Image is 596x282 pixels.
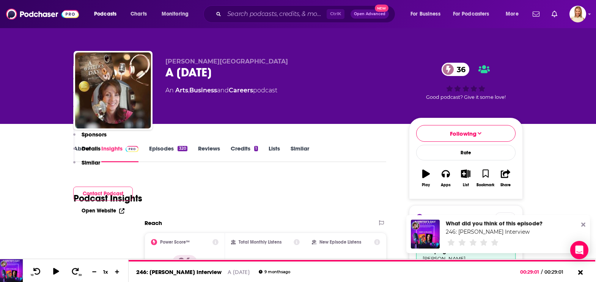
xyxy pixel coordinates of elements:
span: 10 [31,274,33,277]
button: open menu [156,8,198,20]
a: Show notifications dropdown [549,8,560,21]
button: Show profile menu [569,6,586,22]
span: Tell Me Why [426,214,452,220]
span: Good podcast? Give it some love! [426,94,506,100]
p: 36 [172,255,197,270]
span: [PERSON_NAME] [423,255,465,261]
a: Open Website [82,208,124,214]
a: Arts [175,87,188,94]
button: Contact Podcast [73,187,133,201]
a: 36 [442,63,469,76]
button: 10 [29,267,44,277]
span: 30 [79,274,82,277]
button: Details [73,145,101,159]
span: and [217,87,229,94]
span: New [375,5,388,12]
h3: Under 1.7k [244,257,287,268]
button: Open AdvancedNew [351,10,389,19]
p: Similar [82,159,100,166]
span: Open Advanced [354,12,385,16]
input: Search podcasts, credits, & more... [224,8,327,20]
div: Apps [441,183,451,187]
button: Play [416,165,436,192]
button: open menu [89,8,126,20]
span: [PERSON_NAME][GEOGRAPHIC_DATA] [165,58,288,65]
div: 1 [254,146,258,151]
div: Share [500,183,511,187]
a: A [DATE] [228,268,250,276]
span: Following [450,130,476,137]
span: For Business [410,9,440,19]
p: Details [82,145,101,152]
div: An podcast [165,86,277,95]
button: Following [416,125,516,142]
a: Careers [229,87,253,94]
a: Business [189,87,217,94]
img: User Profile [569,6,586,22]
div: 36Good podcast? Give it some love! [409,58,523,105]
a: Credits1 [231,145,258,162]
a: Similar [291,145,309,162]
div: Open Intercom Messenger [570,241,588,259]
div: Bookmark [476,183,494,187]
button: Share [495,165,515,192]
div: 320 [178,146,187,151]
div: 9 months ago [259,270,290,274]
span: 00:29:01 [520,269,541,275]
span: For Podcasters [453,9,489,19]
h2: New Episode Listens [319,239,361,245]
span: Logged in as leannebush [569,6,586,22]
button: open menu [500,8,528,20]
button: Similar [73,159,100,173]
a: Lists [269,145,280,162]
img: 246: DJ Williams Interview [411,220,440,249]
a: Reviews [198,145,220,162]
span: 00:29:01 [543,269,571,275]
button: open menu [448,8,500,20]
a: Charts [126,8,151,20]
button: Apps [436,165,456,192]
h2: Reach [145,219,162,227]
button: List [456,165,475,192]
div: Rate [416,145,516,160]
div: What did you think of this episode? [446,220,543,227]
span: , [188,87,189,94]
a: 246: DJ Williams Interview [446,228,530,235]
span: More [506,9,519,19]
span: Charts [131,9,147,19]
h2: Total Monthly Listens [239,239,281,245]
a: Episodes320 [149,145,187,162]
a: Show notifications dropdown [530,8,543,21]
h2: Power Score™ [160,239,190,245]
button: open menu [405,8,450,20]
div: Search podcasts, credits, & more... [211,5,403,23]
span: Ctrl K [327,9,344,19]
span: Podcasts [94,9,116,19]
img: A Writer's Day [75,52,151,128]
span: Monitoring [162,9,189,19]
img: Podchaser - Follow, Share and Rate Podcasts [6,7,79,21]
button: 30 [69,267,83,277]
div: Play [422,183,430,187]
button: Bookmark [476,165,495,192]
div: 1 x [99,269,112,275]
button: Open [495,212,516,222]
h3: Under 1k [328,257,365,268]
div: List [463,183,469,187]
a: 246: [PERSON_NAME] Interview [136,268,222,276]
span: 36 [449,63,469,76]
span: / [541,269,543,275]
